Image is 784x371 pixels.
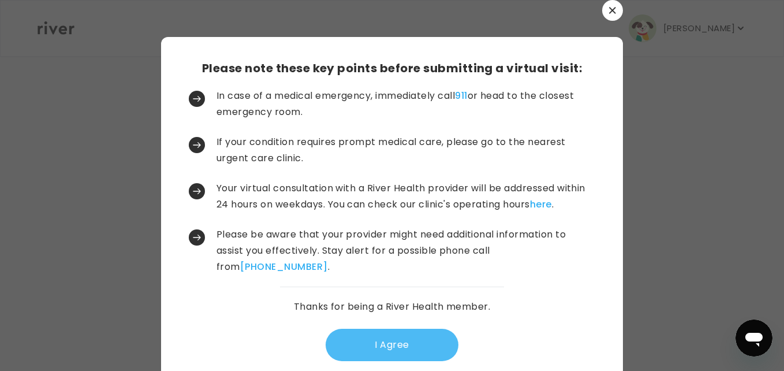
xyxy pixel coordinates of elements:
[326,329,458,361] button: I Agree
[202,60,582,76] h3: Please note these key points before submitting a virtual visit:
[736,320,772,357] iframe: Button to launch messaging window
[455,89,467,102] a: 911
[240,260,328,273] a: [PHONE_NUMBER]
[216,180,593,213] p: Your virtual consultation with a River Health provider will be addressed within 24 hours on weekd...
[216,88,593,120] p: In case of a medical emergency, immediately call or head to the closest emergency room.
[216,227,593,275] p: Please be aware that your provider might need additional information to assist you effectively. S...
[530,198,552,211] a: here
[216,134,593,166] p: If your condition requires prompt medical care, please go to the nearest urgent care clinic.
[294,299,491,315] p: Thanks for being a River Health member.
